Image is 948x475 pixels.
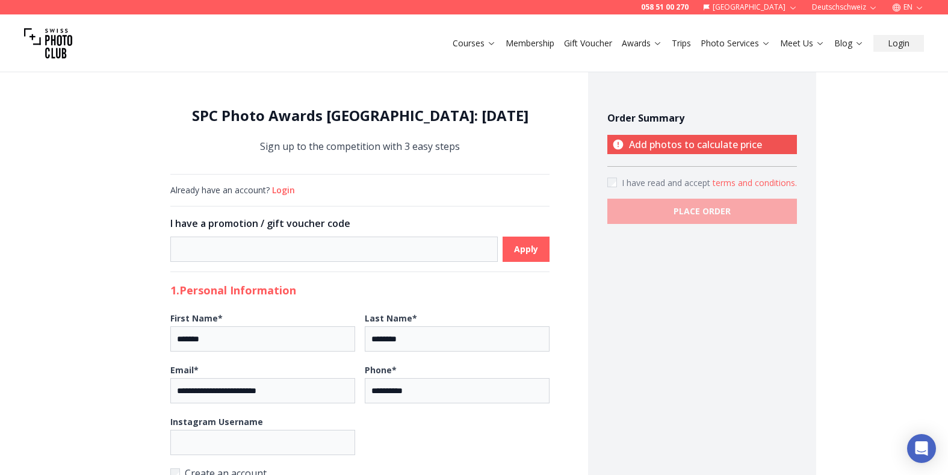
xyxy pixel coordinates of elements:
p: Add photos to calculate price [607,135,797,154]
a: Awards [622,37,662,49]
input: Last Name* [365,326,550,352]
a: Photo Services [701,37,770,49]
button: Accept termsI have read and accept [713,177,797,189]
button: Gift Voucher [559,35,617,52]
input: First Name* [170,326,355,352]
button: Photo Services [696,35,775,52]
b: Apply [514,243,538,255]
button: Apply [503,237,550,262]
h4: Order Summary [607,111,797,125]
b: First Name * [170,312,223,324]
b: PLACE ORDER [674,205,731,217]
input: Accept terms [607,178,617,187]
a: 058 51 00 270 [641,2,689,12]
h2: 1. Personal Information [170,282,550,299]
input: Email* [170,378,355,403]
div: Already have an account? [170,184,550,196]
button: Meet Us [775,35,829,52]
b: Last Name * [365,312,417,324]
span: I have read and accept [622,177,713,188]
a: Courses [453,37,496,49]
b: Phone * [365,364,397,376]
a: Blog [834,37,864,49]
div: Sign up to the competition with 3 easy steps [170,106,550,155]
button: Membership [501,35,559,52]
button: Blog [829,35,869,52]
b: Email * [170,364,199,376]
button: Login [873,35,924,52]
button: PLACE ORDER [607,199,797,224]
button: Login [272,184,295,196]
button: Awards [617,35,667,52]
div: Open Intercom Messenger [907,434,936,463]
input: Instagram Username [170,430,355,455]
a: Gift Voucher [564,37,612,49]
h1: SPC Photo Awards [GEOGRAPHIC_DATA]: [DATE] [170,106,550,125]
button: Courses [448,35,501,52]
a: Membership [506,37,554,49]
a: Trips [672,37,691,49]
h3: I have a promotion / gift voucher code [170,216,550,231]
input: Phone* [365,378,550,403]
button: Trips [667,35,696,52]
img: Swiss photo club [24,19,72,67]
a: Meet Us [780,37,825,49]
b: Instagram Username [170,416,263,427]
